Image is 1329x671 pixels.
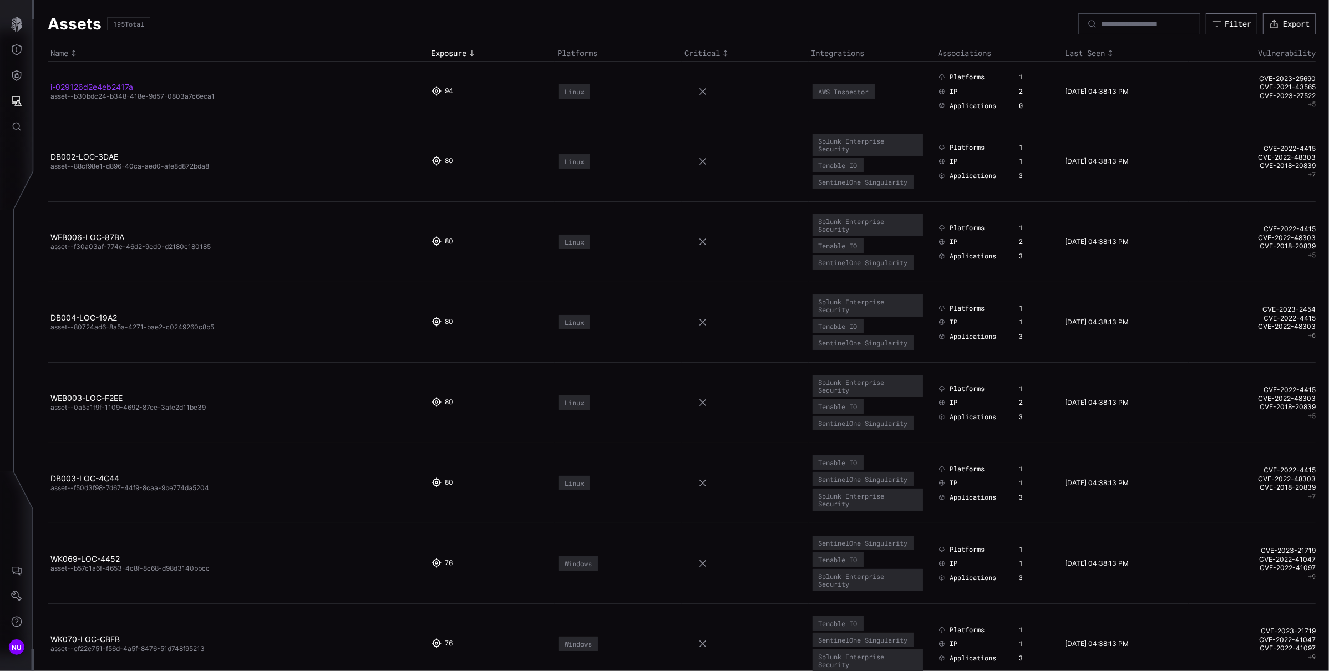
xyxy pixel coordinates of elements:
div: Splunk Enterprise Security [819,653,917,668]
div: Toggle sort direction [1065,48,1186,58]
div: 80 [445,237,454,247]
span: Applications [950,171,996,180]
time: [DATE] 04:38:13 PM [1065,639,1129,648]
a: CVE-2022-4415 [1191,225,1316,233]
div: Linux [565,88,584,95]
a: CVE-2022-4415 [1191,466,1316,475]
div: 80 [445,478,454,488]
span: Applications [950,573,996,582]
a: CVE-2022-48303 [1191,153,1316,162]
div: SentinelOne Singularity [819,539,908,547]
div: 1 [1019,143,1051,152]
div: Splunk Enterprise Security [819,298,917,313]
div: 76 [445,558,454,568]
div: SentinelOne Singularity [819,636,908,644]
button: +6 [1308,331,1316,340]
span: Platforms [950,545,985,554]
span: IP [950,559,957,568]
button: +9 [1308,572,1316,581]
a: CVE-2018-20839 [1191,403,1316,411]
div: Toggle sort direction [431,48,552,58]
div: AWS Inspector [819,88,869,95]
span: Platforms [950,304,985,313]
div: Linux [565,318,584,326]
div: Windows [565,560,592,567]
span: IP [950,87,957,96]
div: Linux [565,479,584,487]
div: 94 [445,87,454,96]
span: Platforms [950,384,985,393]
div: 1 [1019,465,1051,474]
div: Linux [565,399,584,406]
div: Tenable IO [819,161,858,169]
div: Filter [1225,19,1251,29]
a: DB004-LOC-19A2 [50,313,117,322]
div: Tenable IO [819,322,858,330]
time: [DATE] 04:38:13 PM [1065,87,1129,95]
span: Applications [950,654,996,663]
th: Vulnerability [1189,45,1316,62]
span: IP [950,639,957,648]
div: 3 [1019,252,1051,261]
span: IP [950,398,957,407]
button: Export [1263,13,1316,34]
span: asset--b57c1a6f-4653-4c8f-8c68-d98d3140bbcc [50,564,210,572]
span: asset--b30bdc24-b348-418e-9d57-0803a7c6eca1 [50,92,215,100]
div: Tenable IO [819,459,858,466]
span: Applications [950,252,996,261]
span: asset--f30a03af-774e-46d2-9cd0-d2180c180185 [50,242,211,251]
span: Platforms [950,465,985,474]
div: SentinelOne Singularity [819,178,908,186]
div: 3 [1019,413,1051,421]
span: NU [12,642,22,653]
time: [DATE] 04:38:13 PM [1065,559,1129,567]
a: CVE-2022-48303 [1191,475,1316,484]
div: Tenable IO [819,556,858,563]
div: 80 [445,398,454,408]
div: 2 [1019,398,1051,407]
div: SentinelOne Singularity [819,475,908,483]
a: CVE-2018-20839 [1191,161,1316,170]
a: WEB003-LOC-F2EE [50,393,123,403]
div: 80 [445,317,454,327]
div: 76 [445,639,454,649]
a: CVE-2022-4415 [1191,314,1316,323]
th: Platforms [555,45,682,62]
div: Splunk Enterprise Security [819,492,917,507]
a: CVE-2018-20839 [1191,242,1316,251]
span: asset--80724ad6-8a5a-4271-bae2-c0249260c8b5 [50,323,214,331]
div: 3 [1019,493,1051,502]
h1: Assets [48,14,102,34]
a: CVE-2023-25690 [1191,74,1316,83]
div: 3 [1019,332,1051,341]
button: +9 [1308,653,1316,662]
div: Splunk Enterprise Security [819,572,917,588]
span: Platforms [950,626,985,634]
a: CVE-2022-41047 [1191,636,1316,644]
a: CVE-2022-48303 [1191,322,1316,331]
div: Tenable IO [819,242,858,250]
div: Splunk Enterprise Security [819,137,917,152]
div: 1 [1019,304,1051,313]
div: 1 [1019,223,1051,232]
time: [DATE] 04:38:13 PM [1065,318,1129,326]
button: +5 [1308,251,1316,260]
a: DB003-LOC-4C44 [50,474,119,483]
a: CVE-2022-48303 [1191,233,1316,242]
div: 1 [1019,73,1051,82]
div: 80 [445,156,454,166]
div: 2 [1019,237,1051,246]
div: Linux [565,238,584,246]
time: [DATE] 04:38:13 PM [1065,398,1129,406]
div: Windows [565,640,592,648]
span: Applications [950,493,996,502]
a: CVE-2022-4415 [1191,385,1316,394]
a: CVE-2018-20839 [1191,483,1316,492]
div: Linux [565,157,584,165]
a: CVE-2023-2454 [1191,305,1316,314]
span: IP [950,237,957,246]
div: 1 [1019,626,1051,634]
span: Platforms [950,143,985,152]
a: CVE-2023-21719 [1191,627,1316,636]
span: asset--88cf98e1-d896-40ca-aed0-afe8d872bda8 [50,162,209,170]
